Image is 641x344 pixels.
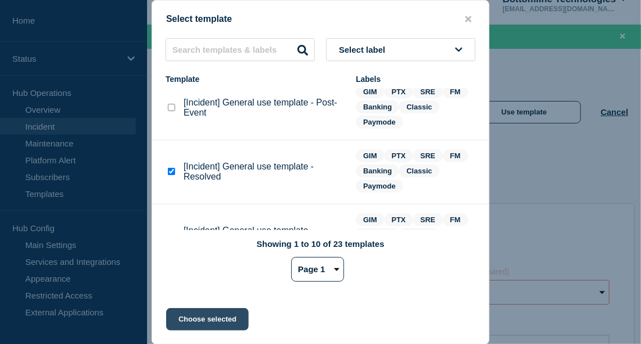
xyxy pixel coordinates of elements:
[384,149,413,162] span: PTX
[399,164,439,177] span: Classic
[356,213,384,226] span: GIM
[356,116,403,129] span: Paymode
[384,213,413,226] span: PTX
[462,14,475,25] button: close button
[356,228,399,241] span: Banking
[413,85,443,98] span: SRE
[443,149,468,162] span: FM
[413,213,443,226] span: SRE
[356,164,399,177] span: Banking
[356,100,399,113] span: Banking
[326,38,475,61] button: Select label
[356,75,475,84] div: Labels
[399,100,439,113] span: Classic
[356,180,403,192] span: Paymode
[152,14,489,25] div: Select template
[356,149,384,162] span: GIM
[257,239,384,249] p: Showing 1 to 10 of 23 templates
[184,162,345,182] p: [Incident] General use template - Resolved
[356,85,384,98] span: GIM
[168,104,175,111] input: [Incident] General use template - Post-Event checkbox
[166,75,345,84] div: Template
[384,85,413,98] span: PTX
[399,228,439,241] span: Classic
[184,226,345,246] p: [Incident] General use template - Investigating, Identified & Monitoring
[166,38,315,61] input: Search templates & labels
[443,213,468,226] span: FM
[413,149,443,162] span: SRE
[166,308,249,331] button: Choose selected
[339,45,390,54] span: Select label
[168,168,175,175] input: [Incident] General use template - Resolved checkbox
[184,98,345,118] p: [Incident] General use template - Post-Event
[443,85,468,98] span: FM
